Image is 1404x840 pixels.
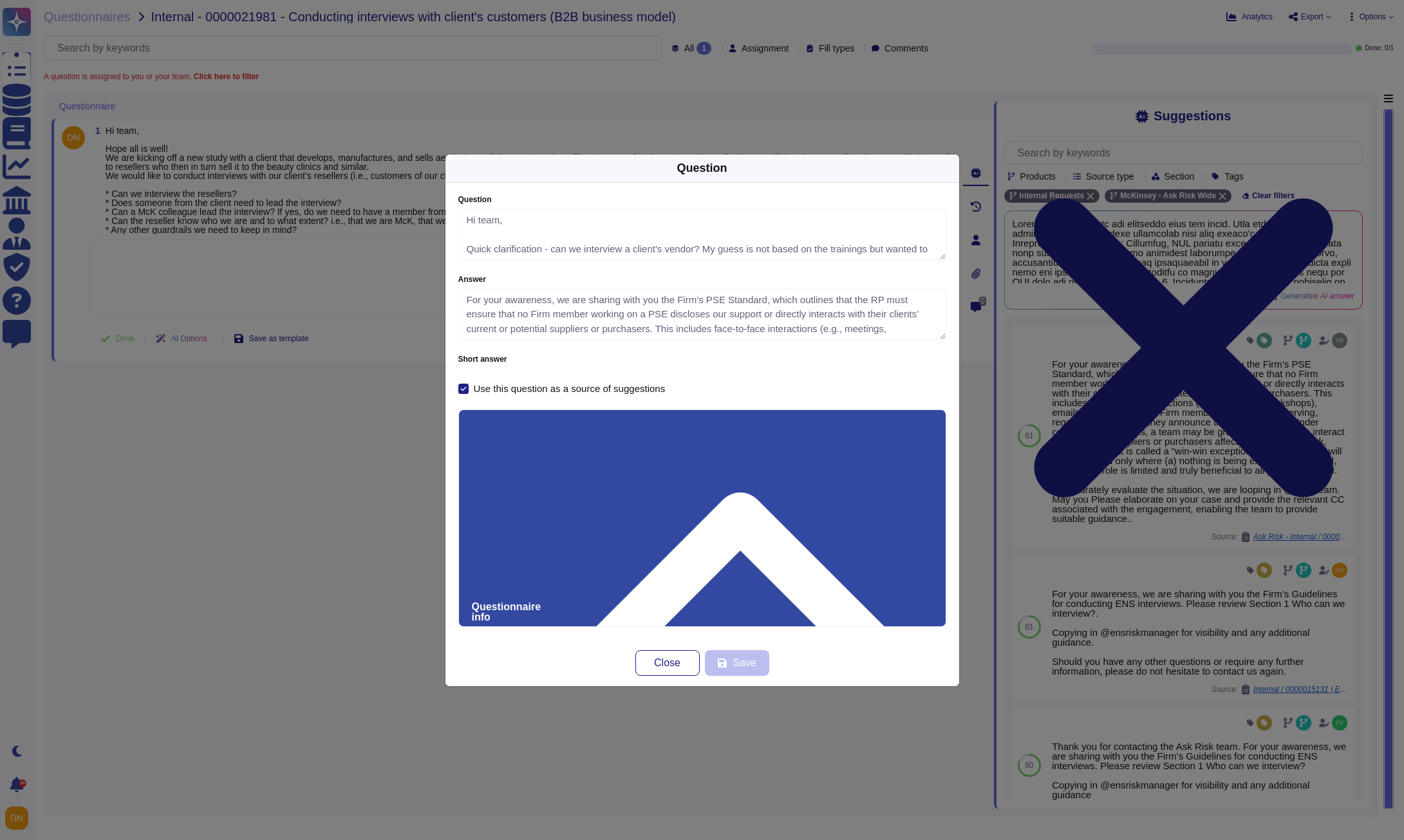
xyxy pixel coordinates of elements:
span: Questionnaire info [472,602,548,622]
div: Use this question as a source of suggestions [474,384,666,393]
textarea: Hi team, Quick clarification - can we interview a client's vendor? My guess is not based on the t... [458,209,946,260]
label: Question [458,196,946,203]
span: Close [654,658,680,668]
div: Question [677,160,727,177]
label: Short answer [458,355,946,363]
button: Close [635,650,700,676]
span: Save [733,658,756,668]
button: Save [705,650,769,676]
textarea: For your awareness, we are sharing with you the Firm’s PSE Standard, which outlines that the RP m... [458,288,946,340]
label: Answer [458,275,946,283]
